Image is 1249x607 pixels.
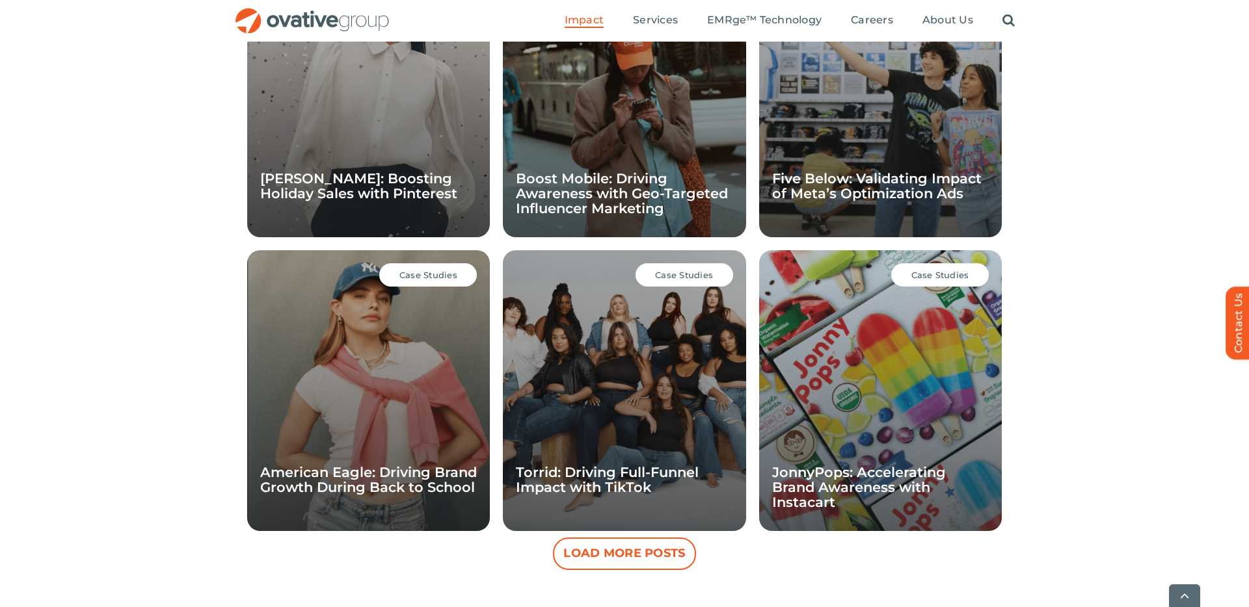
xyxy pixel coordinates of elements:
button: Load More Posts [553,537,696,570]
a: Services [633,14,678,28]
span: Careers [851,14,893,27]
a: Careers [851,14,893,28]
span: EMRge™ Technology [707,14,822,27]
a: About Us [922,14,973,28]
a: Five Below: Validating Impact of Meta’s Optimization Ads [772,170,982,201]
a: OG_Full_horizontal_RGB [234,6,390,19]
span: Impact [565,14,604,27]
a: Boost Mobile: Driving Awareness with Geo-Targeted Influencer Marketing [516,170,728,216]
a: Torrid: Driving Full-Funnel Impact with TikTok [516,464,699,495]
a: EMRge™ Technology [707,14,822,28]
a: American Eagle: Driving Brand Growth During Back to School [260,464,477,495]
a: JonnyPops: Accelerating Brand Awareness with Instacart [772,464,946,510]
span: Services [633,14,678,27]
a: [PERSON_NAME]: Boosting Holiday Sales with Pinterest [260,170,457,201]
a: Impact [565,14,604,28]
a: Search [1002,14,1015,28]
span: About Us [922,14,973,27]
